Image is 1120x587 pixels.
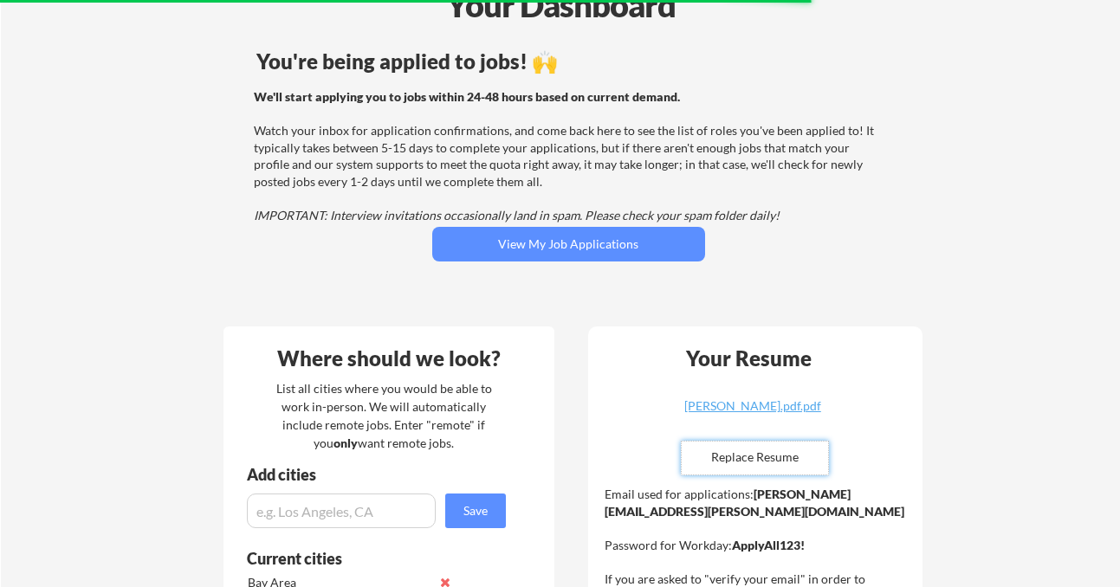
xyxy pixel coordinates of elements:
button: Save [445,493,506,528]
div: Current cities [247,551,487,566]
div: Your Resume [664,348,835,369]
strong: ApplyAll123! [732,538,805,552]
strong: We'll start applying you to jobs within 24-48 hours based on current demand. [254,89,680,104]
div: Add cities [247,467,510,482]
div: List all cities where you would be able to work in-person. We will automatically include remote j... [265,379,503,452]
button: View My Job Applications [432,227,705,261]
div: Watch your inbox for application confirmations, and come back here to see the list of roles you'v... [254,88,878,224]
strong: only [333,435,358,450]
div: [PERSON_NAME].pdf.pdf [650,400,856,412]
strong: [PERSON_NAME][EMAIL_ADDRESS][PERSON_NAME][DOMAIN_NAME] [605,487,904,519]
input: e.g. Los Angeles, CA [247,493,436,528]
em: IMPORTANT: Interview invitations occasionally land in spam. Please check your spam folder daily! [254,208,780,223]
a: [PERSON_NAME].pdf.pdf [650,400,856,427]
div: You're being applied to jobs! 🙌 [256,51,881,72]
div: Where should we look? [228,348,550,369]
